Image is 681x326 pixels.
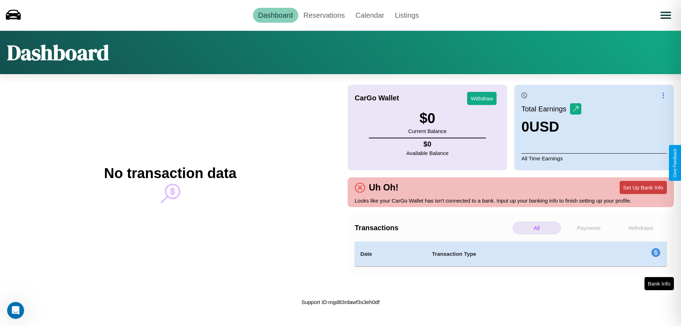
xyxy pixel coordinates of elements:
[432,250,593,258] h4: Transaction Type
[7,38,109,67] h1: Dashboard
[355,242,667,266] table: simple table
[644,277,674,290] button: Bank Info
[620,181,667,194] button: Set Up Bank Info
[104,165,236,181] h2: No transaction data
[513,221,561,234] p: All
[467,92,497,105] button: Withdraw
[253,8,298,23] a: Dashboard
[521,103,570,115] p: Total Earnings
[355,196,667,205] p: Looks like your CarGo Wallet has isn't connected to a bank. Input up your banking info to finish ...
[301,297,380,307] p: Support ID: mgd83rdawf3s3eh0df
[408,110,447,126] h3: $ 0
[656,5,676,25] button: Open menu
[355,224,511,232] h4: Transactions
[406,140,449,148] h4: $ 0
[672,149,677,177] div: Give Feedback
[408,126,447,136] p: Current Balance
[7,302,24,319] iframe: Intercom live chat
[389,8,424,23] a: Listings
[298,8,350,23] a: Reservations
[616,221,665,234] p: Withdraws
[406,148,449,158] p: Available Balance
[521,153,667,163] p: All Time Earnings
[521,119,581,135] h3: 0 USD
[350,8,389,23] a: Calendar
[565,221,613,234] p: Payments
[355,94,399,102] h4: CarGo Wallet
[365,182,402,193] h4: Uh Oh!
[360,250,421,258] h4: Date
